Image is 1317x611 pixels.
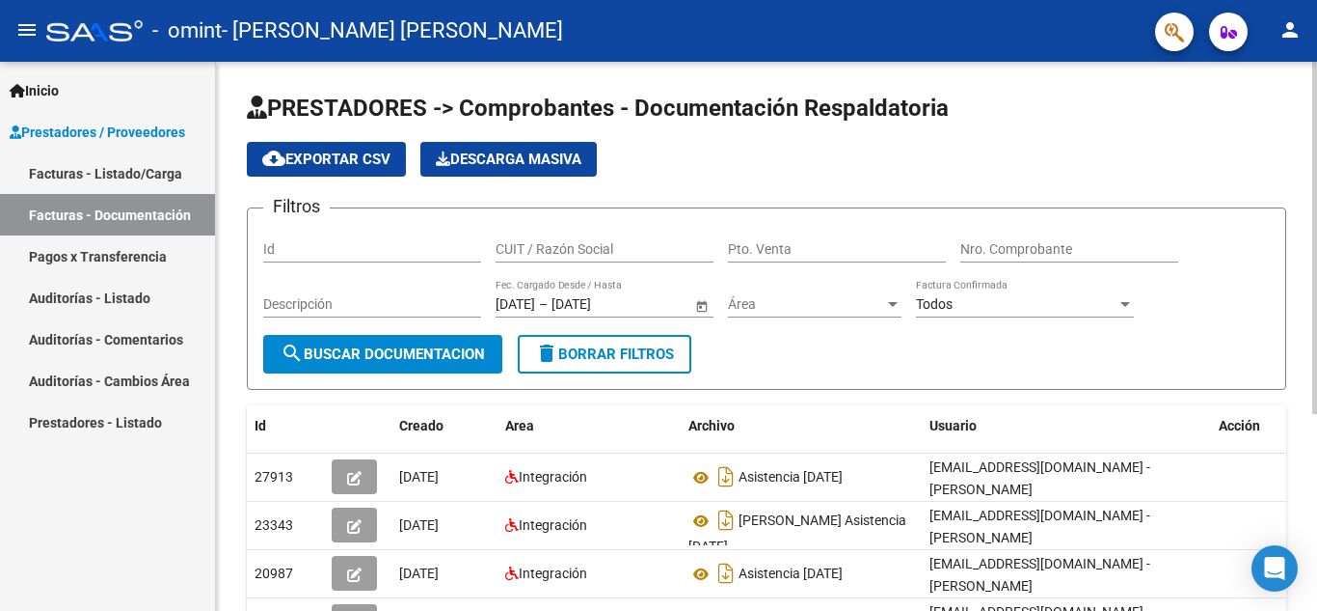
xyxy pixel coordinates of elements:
[535,342,558,365] mat-icon: delete
[929,556,1150,594] span: [EMAIL_ADDRESS][DOMAIN_NAME] - [PERSON_NAME]
[739,567,843,582] span: Asistencia [DATE]
[1251,545,1298,592] div: Open Intercom Messenger
[739,470,843,486] span: Asistencia [DATE]
[152,10,222,52] span: - omint
[713,558,739,589] i: Descargar documento
[535,346,674,363] span: Borrar Filtros
[519,469,587,485] span: Integración
[505,418,534,433] span: Area
[263,335,502,374] button: Buscar Documentacion
[247,142,406,177] button: Exportar CSV
[263,193,330,220] h3: Filtros
[929,418,977,433] span: Usuario
[518,335,691,374] button: Borrar Filtros
[691,295,712,316] button: Open calendar
[539,296,548,313] span: –
[420,142,597,177] button: Descarga Masiva
[728,296,884,313] span: Área
[255,517,293,533] span: 23343
[255,418,266,433] span: Id
[922,405,1211,447] datatable-header-cell: Usuario
[929,508,1150,545] span: [EMAIL_ADDRESS][DOMAIN_NAME] - [PERSON_NAME]
[713,505,739,536] i: Descargar documento
[281,346,485,363] span: Buscar Documentacion
[255,566,293,581] span: 20987
[281,342,304,365] mat-icon: search
[399,517,439,533] span: [DATE]
[688,514,906,555] span: [PERSON_NAME] Asistencia [DATE]
[519,566,587,581] span: Integración
[1278,18,1302,42] mat-icon: person
[262,151,390,168] span: Exportar CSV
[10,122,185,143] span: Prestadores / Proveedores
[519,517,587,533] span: Integración
[1219,418,1260,433] span: Acción
[420,142,597,177] app-download-masive: Descarga masiva de comprobantes (adjuntos)
[399,418,443,433] span: Creado
[10,80,59,101] span: Inicio
[399,566,439,581] span: [DATE]
[916,296,953,312] span: Todos
[929,459,1150,497] span: [EMAIL_ADDRESS][DOMAIN_NAME] - [PERSON_NAME]
[496,296,535,313] input: Fecha inicio
[262,147,285,170] mat-icon: cloud_download
[399,469,439,485] span: [DATE]
[551,296,646,313] input: Fecha fin
[222,10,563,52] span: - [PERSON_NAME] [PERSON_NAME]
[255,469,293,485] span: 27913
[1211,405,1307,447] datatable-header-cell: Acción
[247,405,324,447] datatable-header-cell: Id
[15,18,39,42] mat-icon: menu
[688,418,735,433] span: Archivo
[713,461,739,492] i: Descargar documento
[247,95,949,122] span: PRESTADORES -> Comprobantes - Documentación Respaldatoria
[497,405,681,447] datatable-header-cell: Area
[391,405,497,447] datatable-header-cell: Creado
[681,405,922,447] datatable-header-cell: Archivo
[436,151,581,168] span: Descarga Masiva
